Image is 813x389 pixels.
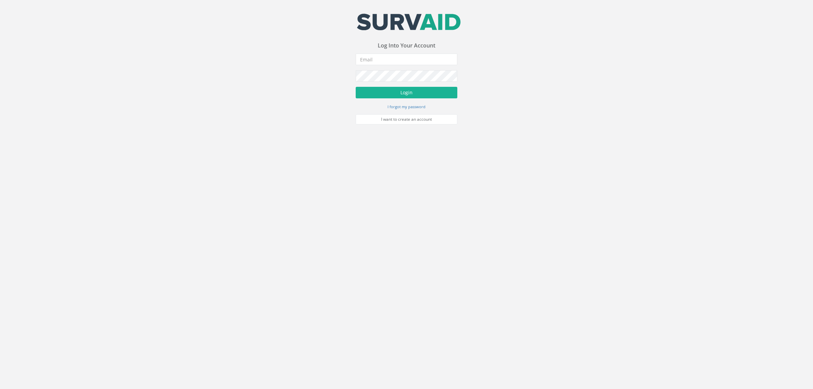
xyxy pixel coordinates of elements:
button: Login [356,87,457,98]
input: Email [356,54,457,65]
small: I forgot my password [388,104,425,109]
h3: Log Into Your Account [356,43,457,49]
a: I want to create an account [356,114,457,124]
a: I forgot my password [388,103,425,110]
